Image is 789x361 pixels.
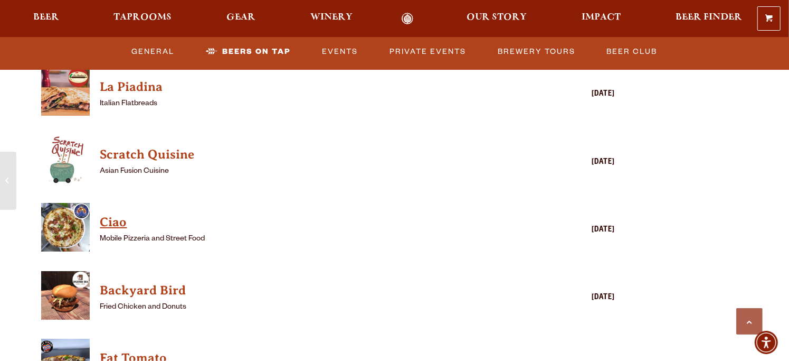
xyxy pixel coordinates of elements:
[100,280,526,301] a: View Backyard Bird details (opens in a new window)
[41,67,90,116] img: thumbnail food truck
[100,233,526,246] p: Mobile Pizzeria and Street Food
[100,146,526,163] h4: Scratch Quisine
[755,331,778,354] div: Accessibility Menu
[575,13,628,24] a: Impact
[310,13,353,22] span: Winery
[303,13,359,24] a: Winery
[114,13,172,22] span: Taprooms
[26,13,66,24] a: Beer
[127,40,178,64] a: General
[460,13,534,24] a: Our Story
[220,13,262,24] a: Gear
[33,13,59,22] span: Beer
[226,13,255,22] span: Gear
[669,13,749,24] a: Beer Finder
[41,203,90,257] a: View Ciao details (opens in a new window)
[676,13,742,22] span: Beer Finder
[41,67,90,122] a: View La Piadina details (opens in a new window)
[100,214,526,231] h4: Ciao
[530,156,615,169] div: [DATE]
[41,135,90,184] img: thumbnail food truck
[202,40,294,64] a: Beers on Tap
[100,144,526,165] a: View Scratch Quisine details (opens in a new window)
[387,13,427,24] a: Odell Home
[385,40,470,64] a: Private Events
[530,292,615,304] div: [DATE]
[100,98,526,110] p: Italian Flatbreads
[107,13,179,24] a: Taprooms
[100,79,526,96] h4: La Piadina
[736,308,763,335] a: Scroll to top
[467,13,527,22] span: Our Story
[41,271,90,326] a: View Backyard Bird details (opens in a new window)
[530,88,615,101] div: [DATE]
[318,40,362,64] a: Events
[100,165,526,178] p: Asian Fusion Cuisine
[100,212,526,233] a: View Ciao details (opens in a new window)
[100,301,526,314] p: Fried Chicken and Donuts
[41,203,90,252] img: thumbnail food truck
[41,271,90,320] img: thumbnail food truck
[100,77,526,98] a: View La Piadina details (opens in a new window)
[493,40,579,64] a: Brewery Tours
[530,224,615,237] div: [DATE]
[41,135,90,190] a: View Scratch Quisine details (opens in a new window)
[100,282,526,299] h4: Backyard Bird
[582,13,621,22] span: Impact
[603,40,662,64] a: Beer Club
